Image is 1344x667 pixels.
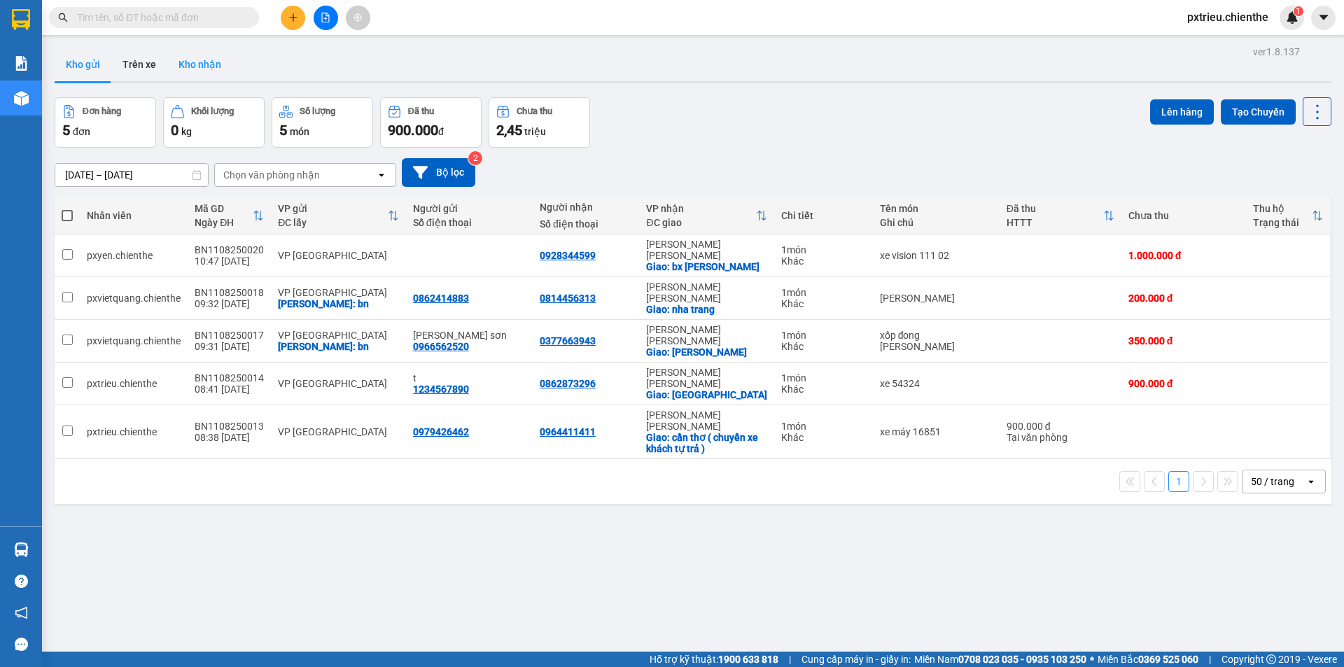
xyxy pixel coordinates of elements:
[111,48,167,81] button: Trên xe
[524,126,546,137] span: triệu
[646,239,767,261] div: [PERSON_NAME] [PERSON_NAME]
[321,13,330,22] span: file-add
[1007,217,1103,228] div: HTTT
[540,378,596,389] div: 0862873296
[1305,476,1317,487] svg: open
[1221,99,1296,125] button: Tạo Chuyến
[14,56,29,71] img: solution-icon
[278,330,399,341] div: VP [GEOGRAPHIC_DATA]
[278,287,399,298] div: VP [GEOGRAPHIC_DATA]
[195,287,264,298] div: BN1108250018
[58,13,68,22] span: search
[1150,99,1214,125] button: Lên hàng
[781,298,865,309] div: Khác
[1007,421,1114,432] div: 900.000 đ
[1253,217,1312,228] div: Trạng thái
[646,432,767,454] div: Giao: cần thơ ( chuyển xe khách tự trả )
[781,210,865,221] div: Chi tiết
[278,217,388,228] div: ĐC lấy
[87,210,181,221] div: Nhân viên
[73,126,90,137] span: đơn
[540,218,633,230] div: Số điện thoại
[1246,197,1330,234] th: Toggle SortBy
[646,203,756,214] div: VP nhận
[195,330,264,341] div: BN1108250017
[718,654,778,665] strong: 1900 633 818
[1266,654,1276,664] span: copyright
[195,384,264,395] div: 08:41 [DATE]
[1128,335,1239,346] div: 350.000 đ
[880,330,993,352] div: xốp đong lạnh
[181,126,192,137] span: kg
[278,426,399,437] div: VP [GEOGRAPHIC_DATA]
[195,421,264,432] div: BN1108250013
[195,298,264,309] div: 09:32 [DATE]
[880,426,993,437] div: xe máy 16851
[646,409,767,432] div: [PERSON_NAME] [PERSON_NAME]
[646,346,767,358] div: Giao: bình dương
[281,6,305,30] button: plus
[402,158,475,187] button: Bộ lọc
[195,432,264,443] div: 08:38 [DATE]
[1128,293,1239,304] div: 200.000 đ
[272,97,373,148] button: Số lượng5món
[1317,11,1330,24] span: caret-down
[468,151,482,165] sup: 2
[413,341,469,352] div: 0966562520
[781,330,865,341] div: 1 món
[195,255,264,267] div: 10:47 [DATE]
[496,122,522,139] span: 2,45
[880,217,993,228] div: Ghi chú
[540,202,633,213] div: Người nhận
[1253,44,1300,59] div: ver 1.8.137
[1251,475,1294,489] div: 50 / trang
[540,250,596,261] div: 0928344599
[413,384,469,395] div: 1234567890
[646,217,756,228] div: ĐC giao
[1168,471,1189,492] button: 1
[650,652,778,667] span: Hỗ trợ kỹ thuật:
[1090,657,1094,662] span: ⚪️
[87,293,181,304] div: pxvietquang.chienthe
[914,652,1086,667] span: Miền Nam
[314,6,338,30] button: file-add
[279,122,287,139] span: 5
[346,6,370,30] button: aim
[15,575,28,588] span: question-circle
[781,421,865,432] div: 1 món
[1000,197,1121,234] th: Toggle SortBy
[781,244,865,255] div: 1 món
[1209,652,1211,667] span: |
[646,389,767,400] div: Giao: sài gòn
[781,287,865,298] div: 1 món
[540,335,596,346] div: 0377663943
[880,293,993,304] div: thùng cát tông
[789,652,791,667] span: |
[781,255,865,267] div: Khác
[781,432,865,443] div: Khác
[1128,210,1239,221] div: Chưa thu
[1311,6,1336,30] button: caret-down
[87,335,181,346] div: pxvietquang.chienthe
[646,367,767,389] div: [PERSON_NAME] [PERSON_NAME]
[646,281,767,304] div: [PERSON_NAME] [PERSON_NAME]
[77,10,242,25] input: Tìm tên, số ĐT hoặc mã đơn
[271,197,406,234] th: Toggle SortBy
[388,122,438,139] span: 900.000
[55,164,208,186] input: Select a date range.
[1128,378,1239,389] div: 900.000 đ
[413,330,526,341] div: thảo bồ sơn
[278,378,399,389] div: VP [GEOGRAPHIC_DATA]
[288,13,298,22] span: plus
[195,341,264,352] div: 09:31 [DATE]
[880,250,993,261] div: xe vision 111 02
[14,91,29,106] img: warehouse-icon
[958,654,1086,665] strong: 0708 023 035 - 0935 103 250
[1007,432,1114,443] div: Tại văn phòng
[781,341,865,352] div: Khác
[290,126,309,137] span: món
[353,13,363,22] span: aim
[801,652,911,667] span: Cung cấp máy in - giấy in:
[15,638,28,651] span: message
[646,324,767,346] div: [PERSON_NAME] [PERSON_NAME]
